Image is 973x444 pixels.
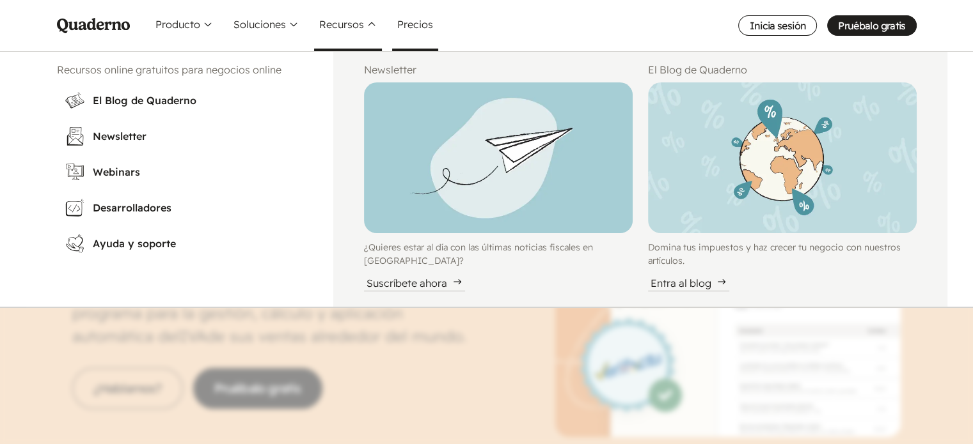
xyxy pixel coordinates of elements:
[57,226,303,261] a: Ayuda y soporte
[738,15,817,36] a: Inicia sesión
[57,118,303,154] a: Newsletter
[364,82,633,233] img: Paper plain illustration
[827,15,916,36] a: Pruébalo gratis
[57,190,303,226] a: Desarrolladores
[364,275,465,291] div: Suscríbete ahora
[57,154,303,190] a: Webinars
[364,241,633,268] p: ¿Quieres estar al día con las últimas noticias fiscales en [GEOGRAPHIC_DATA]?
[648,82,917,233] img: Illustration of Worldwide Tax Guides
[93,236,295,251] h3: Ayuda y soporte
[364,82,633,291] a: Paper plain illustration¿Quieres estar al día con las últimas noticias fiscales en [GEOGRAPHIC_DA...
[93,200,295,215] h3: Desarrolladores
[57,82,303,118] a: El Blog de Quaderno
[648,62,917,77] h2: El Blog de Quaderno
[57,62,303,77] h2: Recursos online gratuitos para negocios online
[93,128,295,144] h3: Newsletter
[93,93,295,108] h3: El Blog de Quaderno
[648,82,917,291] a: Illustration of Worldwide Tax GuidesDomina tus impuestos y haz crecer tu negocio con nuestros art...
[648,241,917,268] p: Domina tus impuestos y haz crecer tu negocio con nuestros artículos.
[93,164,295,180] h3: Webinars
[648,275,729,291] div: Entra al blog
[364,62,633,77] h2: Newsletter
